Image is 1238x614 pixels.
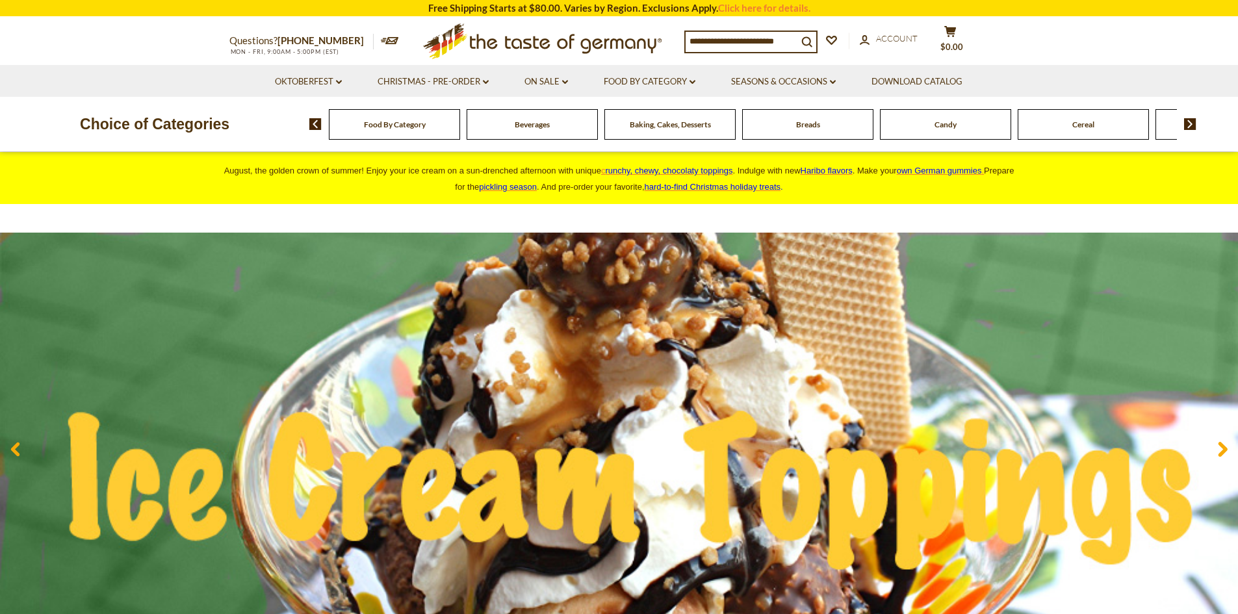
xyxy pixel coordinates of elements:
span: August, the golden crown of summer! Enjoy your ice cream on a sun-drenched afternoon with unique ... [224,166,1014,192]
a: Oktoberfest [275,75,342,89]
a: Cereal [1072,120,1094,129]
span: runchy, chewy, chocolaty toppings [605,166,732,175]
img: previous arrow [309,118,322,130]
a: Food By Category [604,75,695,89]
a: Beverages [515,120,550,129]
span: . [645,182,783,192]
a: Download Catalog [871,75,962,89]
button: $0.00 [931,25,970,58]
a: Haribo flavors [801,166,853,175]
span: $0.00 [940,42,963,52]
a: pickling season [479,182,537,192]
a: Click here for details. [718,2,810,14]
a: On Sale [524,75,568,89]
img: next arrow [1184,118,1196,130]
a: Account [860,32,918,46]
a: Baking, Cakes, Desserts [630,120,711,129]
a: [PHONE_NUMBER] [277,34,364,46]
p: Questions? [229,32,374,49]
a: crunchy, chewy, chocolaty toppings [601,166,733,175]
a: Candy [935,120,957,129]
a: Food By Category [364,120,426,129]
a: hard-to-find Christmas holiday treats [645,182,781,192]
a: Christmas - PRE-ORDER [378,75,489,89]
a: Breads [796,120,820,129]
span: own German gummies [897,166,982,175]
a: Seasons & Occasions [731,75,836,89]
span: Account [876,33,918,44]
span: MON - FRI, 9:00AM - 5:00PM (EST) [229,48,340,55]
a: own German gummies. [897,166,984,175]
